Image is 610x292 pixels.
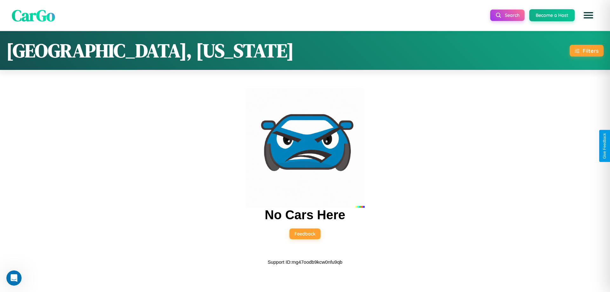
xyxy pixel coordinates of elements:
div: Give Feedback [602,133,607,159]
button: Filters [570,45,604,57]
div: Filters [583,47,599,54]
p: Support ID: mg47oodb9kcw0nfu9qb [268,258,342,266]
button: Feedback [289,228,321,239]
button: Open menu [579,6,597,24]
button: Search [490,10,525,21]
h2: No Cars Here [265,208,345,222]
span: CarGo [12,4,55,26]
button: Become a Host [529,9,575,21]
h1: [GEOGRAPHIC_DATA], [US_STATE] [6,37,294,64]
img: car [245,88,365,208]
span: Search [505,12,519,18]
iframe: Intercom live chat [6,270,22,286]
